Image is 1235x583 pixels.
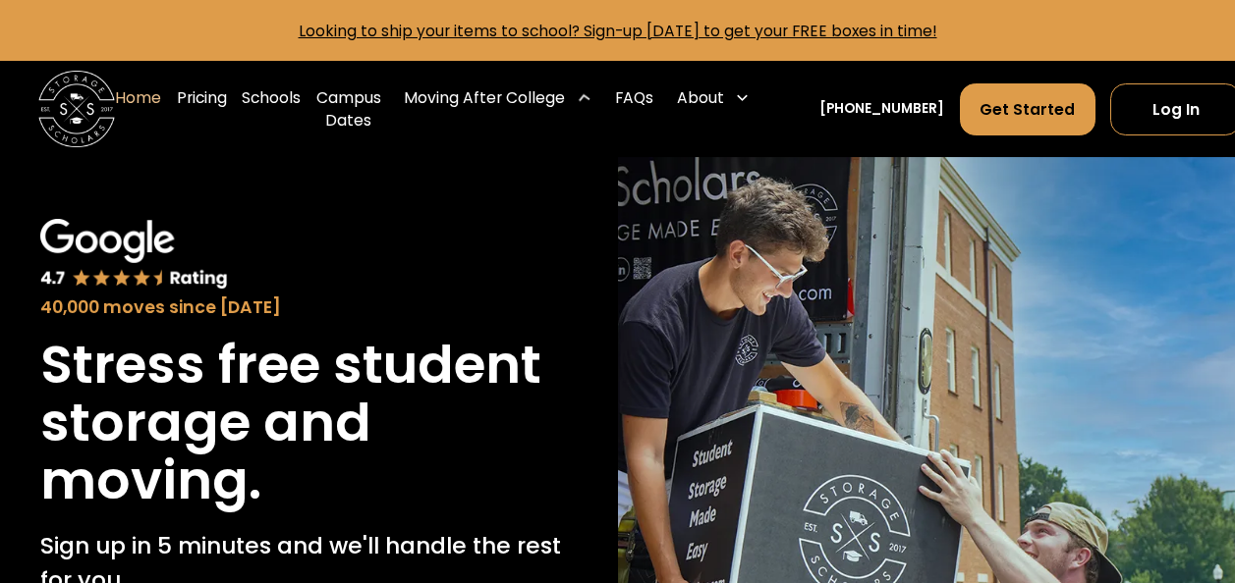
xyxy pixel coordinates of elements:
[38,71,115,147] img: Storage Scholars main logo
[819,99,944,120] a: [PHONE_NUMBER]
[40,294,578,320] div: 40,000 moves since [DATE]
[40,219,228,291] img: Google 4.7 star rating
[299,21,937,41] a: Looking to ship your items to school? Sign-up [DATE] to get your FREE boxes in time!
[316,71,381,147] a: Campus Dates
[242,71,301,147] a: Schools
[960,83,1095,135] a: Get Started
[397,71,600,125] div: Moving After College
[177,71,227,147] a: Pricing
[38,71,115,147] a: home
[615,71,653,147] a: FAQs
[115,71,161,147] a: Home
[677,86,724,109] div: About
[40,336,578,509] h1: Stress free student storage and moving.
[404,86,565,109] div: Moving After College
[669,71,758,125] div: About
